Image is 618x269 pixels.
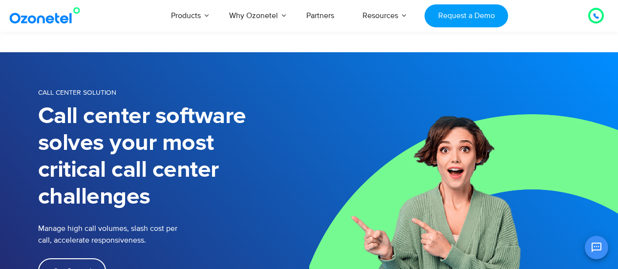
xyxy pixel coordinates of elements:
a: Request a Demo [425,4,508,27]
span: Call Center Solution [38,88,116,97]
button: Open chat [585,236,608,259]
h1: Call center software solves your most critical call center challenges [38,103,309,210]
p: Manage high call volumes, slash cost per call, accelerate responsiveness. [38,223,234,246]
